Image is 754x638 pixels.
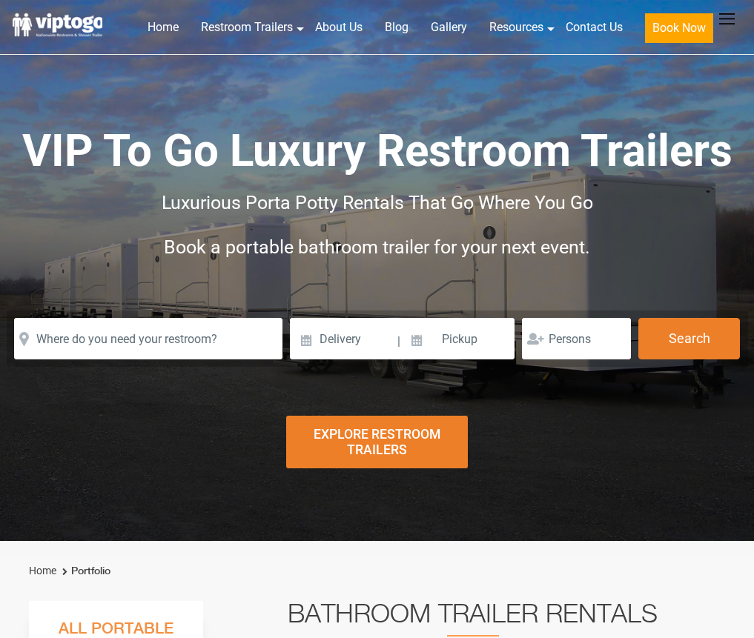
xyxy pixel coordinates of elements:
[190,11,304,44] a: Restroom Trailers
[290,318,396,359] input: Delivery
[397,318,400,365] span: |
[136,11,190,44] a: Home
[164,236,590,258] span: Book a portable bathroom trailer for your next event.
[162,192,593,213] span: Luxurious Porta Potty Rentals That Go Where You Go
[29,565,56,576] a: Home
[522,318,631,359] input: Persons
[478,11,555,44] a: Resources
[420,11,478,44] a: Gallery
[59,562,110,580] li: Portfolio
[286,416,467,468] div: Explore Restroom Trailers
[14,318,282,359] input: Where do you need your restroom?
[223,601,723,637] h2: Bathroom Trailer Rentals
[22,124,732,177] span: VIP To Go Luxury Restroom Trailers
[374,11,420,44] a: Blog
[555,11,634,44] a: Contact Us
[638,318,740,359] button: Search
[645,13,713,43] button: Book Now
[634,11,724,52] a: Book Now
[403,318,515,359] input: Pickup
[304,11,374,44] a: About Us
